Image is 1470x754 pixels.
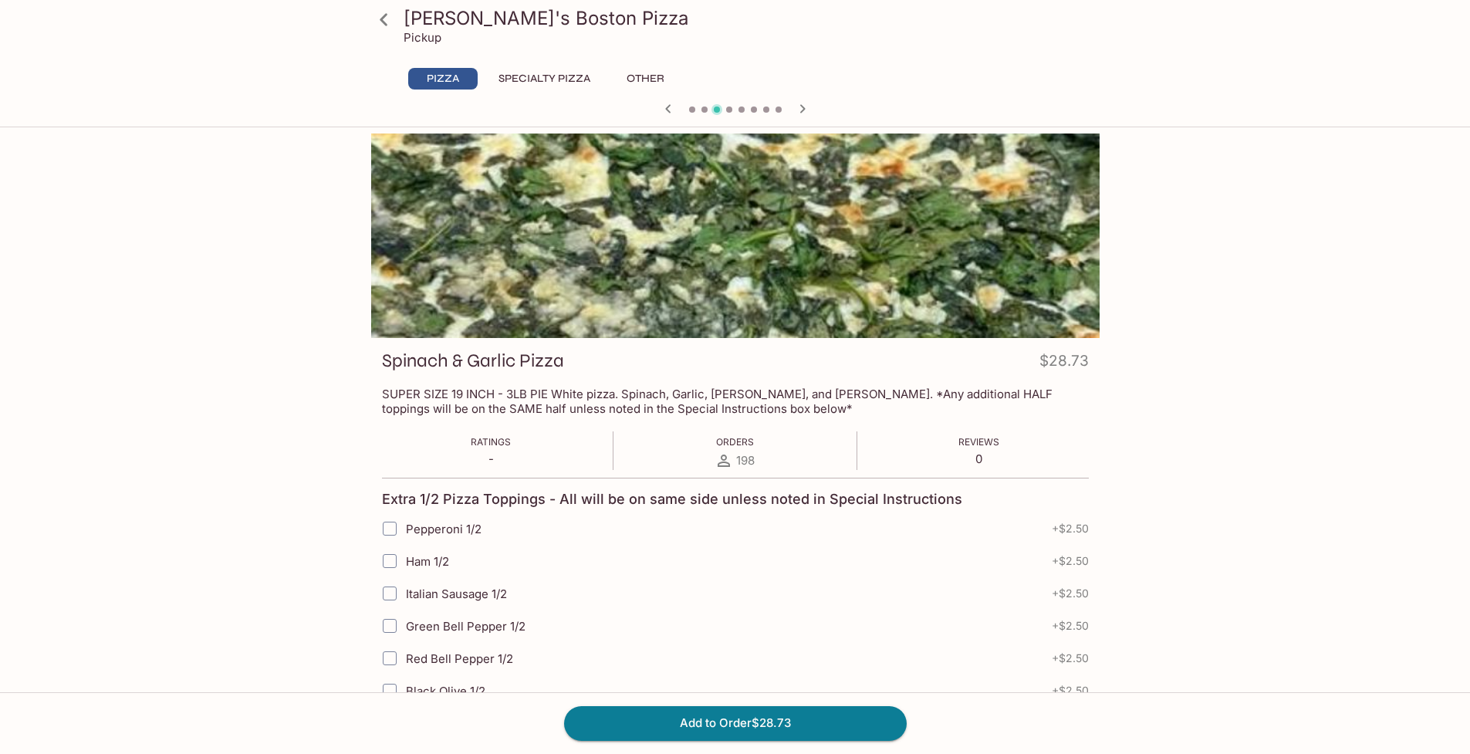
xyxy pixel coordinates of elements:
span: + $2.50 [1052,620,1089,632]
button: Pizza [408,68,478,90]
p: Pickup [404,30,441,45]
span: Orders [716,436,754,448]
span: Green Bell Pepper 1/2 [406,619,525,634]
p: SUPER SIZE 19 INCH - 3LB PIE White pizza. Spinach, Garlic, [PERSON_NAME], and [PERSON_NAME]. *Any... [382,387,1089,416]
span: Black Olive 1/2 [406,684,485,698]
span: Ratings [471,436,511,448]
span: + $2.50 [1052,555,1089,567]
button: Other [611,68,681,90]
h3: Spinach & Garlic Pizza [382,349,564,373]
h4: Extra 1/2 Pizza Toppings - All will be on same side unless noted in Special Instructions [382,491,962,508]
span: + $2.50 [1052,685,1089,697]
button: Add to Order$28.73 [564,706,907,740]
p: 0 [958,451,999,466]
p: - [471,451,511,466]
span: Italian Sausage 1/2 [406,587,507,601]
span: + $2.50 [1052,652,1089,664]
span: Pepperoni 1/2 [406,522,482,536]
h4: $28.73 [1039,349,1089,379]
button: Specialty Pizza [490,68,599,90]
span: + $2.50 [1052,587,1089,600]
span: Reviews [958,436,999,448]
span: 198 [736,453,755,468]
span: Ham 1/2 [406,554,449,569]
span: + $2.50 [1052,522,1089,535]
div: Spinach & Garlic Pizza [371,134,1100,338]
span: Red Bell Pepper 1/2 [406,651,513,666]
h3: [PERSON_NAME]'s Boston Pizza [404,6,1093,30]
